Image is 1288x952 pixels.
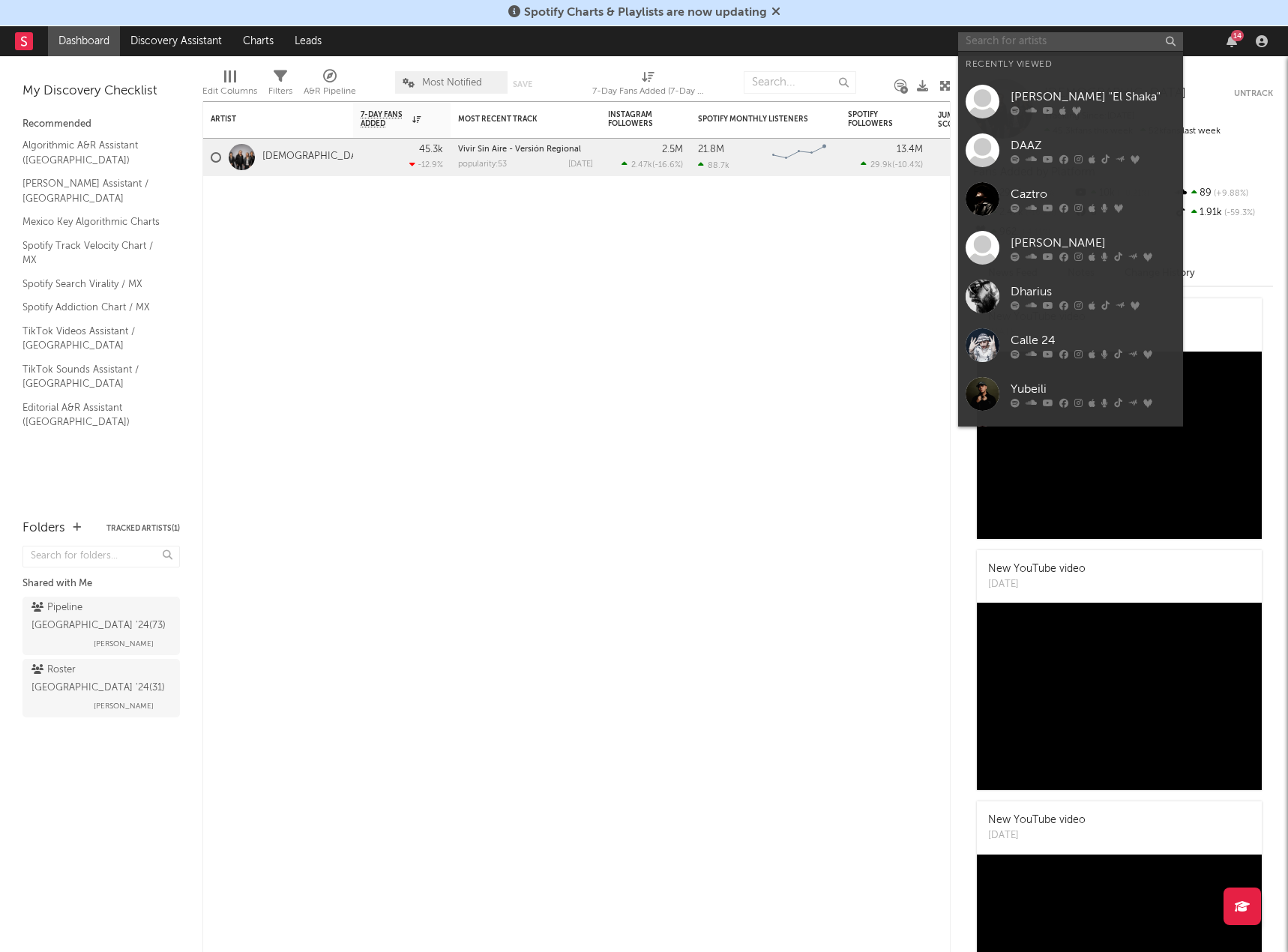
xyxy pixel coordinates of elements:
[608,110,660,128] div: Instagram Followers
[958,272,1183,321] a: Dharius
[1011,283,1176,301] div: Dharius
[22,299,165,316] a: Spotify Addiction Chart / MX
[22,400,165,430] a: Editorial A&R Assistant ([GEOGRAPHIC_DATA])
[48,26,120,56] a: Dashboard
[966,55,1176,73] div: Recently Viewed
[744,71,856,94] input: Search...
[897,145,923,154] div: 13.4M
[458,145,581,154] a: Vivir Sin Aire - Versión Regional
[31,661,167,697] div: Roster [GEOGRAPHIC_DATA] '24 ( 31 )
[268,64,292,107] div: Filters
[22,546,180,567] input: Search for folders...
[592,82,705,100] div: 7-Day Fans Added (7-Day Fans Added)
[958,126,1183,175] a: DAAZ
[409,160,443,169] div: -12.9 %
[31,599,167,635] div: Pipeline [GEOGRAPHIC_DATA] '24 ( 73 )
[631,161,652,169] span: 2.47k
[1011,185,1176,203] div: Caztro
[938,148,998,166] div: 71.3
[458,160,507,169] div: popularity: 53
[361,110,409,128] span: 7-Day Fans Added
[1173,184,1273,203] div: 89
[958,175,1183,223] a: Caztro
[22,597,180,655] a: Pipeline [GEOGRAPHIC_DATA] '24(73)[PERSON_NAME]
[988,561,1086,577] div: New YouTube video
[458,115,571,124] div: Most Recent Track
[419,145,443,154] div: 45.3k
[1227,35,1237,47] button: 14
[894,161,921,169] span: -10.4 %
[988,813,1086,828] div: New YouTube video
[1222,209,1255,217] span: -59.3 %
[1231,30,1244,41] div: 14
[958,32,1183,51] input: Search for artists
[22,238,165,268] a: Spotify Track Velocity Chart / MX
[120,26,232,56] a: Discovery Assistant
[988,577,1086,592] div: [DATE]
[202,82,257,100] div: Edit Columns
[22,575,180,593] div: Shared with Me
[22,82,180,100] div: My Discovery Checklist
[22,115,180,133] div: Recommended
[568,160,593,169] div: [DATE]
[304,64,356,107] div: A&R Pipeline
[765,139,833,176] svg: Chart title
[771,7,780,19] span: Dismiss
[94,635,154,653] span: [PERSON_NAME]
[262,151,372,163] a: [DEMOGRAPHIC_DATA]
[304,82,356,100] div: A&R Pipeline
[1011,331,1176,349] div: Calle 24
[938,111,975,129] div: Jump Score
[622,160,683,169] div: ( )
[22,519,65,537] div: Folders
[698,145,724,154] div: 21.8M
[106,525,180,532] button: Tracked Artists(1)
[861,160,923,169] div: ( )
[870,161,892,169] span: 29.9k
[22,214,165,230] a: Mexico Key Algorithmic Charts
[1173,203,1273,223] div: 1.91k
[22,659,180,717] a: Roster [GEOGRAPHIC_DATA] '24(31)[PERSON_NAME]
[698,160,729,170] div: 88.7k
[958,321,1183,370] a: Calle 24
[422,78,482,88] span: Most Notified
[1212,190,1248,198] span: +9.88 %
[202,64,257,107] div: Edit Columns
[848,110,900,128] div: Spotify Followers
[958,370,1183,418] a: Yubeili
[698,115,810,124] div: Spotify Monthly Listeners
[22,323,165,354] a: TikTok Videos Assistant / [GEOGRAPHIC_DATA]
[22,175,165,206] a: [PERSON_NAME] Assistant / [GEOGRAPHIC_DATA]
[592,64,705,107] div: 7-Day Fans Added (7-Day Fans Added)
[268,82,292,100] div: Filters
[988,828,1086,843] div: [DATE]
[94,697,154,715] span: [PERSON_NAME]
[1234,86,1273,101] button: Untrack
[958,418,1183,467] a: Urbøi
[958,223,1183,272] a: [PERSON_NAME]
[524,7,767,19] span: Spotify Charts & Playlists are now updating
[513,80,532,88] button: Save
[1011,234,1176,252] div: [PERSON_NAME]
[654,161,681,169] span: -16.6 %
[284,26,332,56] a: Leads
[958,77,1183,126] a: [PERSON_NAME] "El Shaka"
[1011,136,1176,154] div: DAAZ
[211,115,323,124] div: Artist
[22,276,165,292] a: Spotify Search Virality / MX
[22,361,165,392] a: TikTok Sounds Assistant / [GEOGRAPHIC_DATA]
[458,145,593,154] div: Vivir Sin Aire - Versión Regional
[1011,88,1176,106] div: [PERSON_NAME] "El Shaka"
[1011,380,1176,398] div: Yubeili
[22,137,165,168] a: Algorithmic A&R Assistant ([GEOGRAPHIC_DATA])
[232,26,284,56] a: Charts
[662,145,683,154] div: 2.5M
